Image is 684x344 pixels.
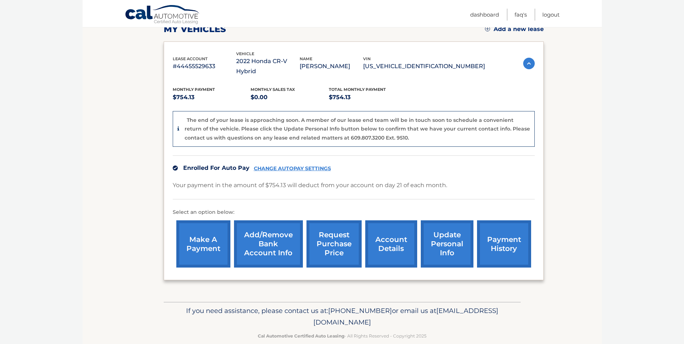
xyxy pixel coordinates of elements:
[328,306,392,315] span: [PHONE_NUMBER]
[176,220,230,268] a: make a payment
[173,56,208,61] span: lease account
[365,220,417,268] a: account details
[363,61,485,71] p: [US_VEHICLE_IDENTIFICATION_NUMBER]
[164,24,226,35] h2: my vehicles
[363,56,371,61] span: vin
[236,51,254,56] span: vehicle
[421,220,473,268] a: update personal info
[329,92,407,102] p: $754.13
[542,9,560,21] a: Logout
[183,164,250,171] span: Enrolled For Auto Pay
[125,5,200,26] a: Cal Automotive
[168,332,516,340] p: - All Rights Reserved - Copyright 2025
[306,220,362,268] a: request purchase price
[485,26,490,31] img: add.svg
[236,56,300,76] p: 2022 Honda CR-V Hybrid
[168,305,516,328] p: If you need assistance, please contact us at: or email us at
[234,220,303,268] a: Add/Remove bank account info
[523,58,535,69] img: accordion-active.svg
[470,9,499,21] a: Dashboard
[173,61,236,71] p: #44455529633
[251,87,295,92] span: Monthly sales Tax
[254,166,331,172] a: CHANGE AUTOPAY SETTINGS
[173,208,535,217] p: Select an option below:
[173,92,251,102] p: $754.13
[173,180,447,190] p: Your payment in the amount of $754.13 will deduct from your account on day 21 of each month.
[313,306,498,326] span: [EMAIL_ADDRESS][DOMAIN_NAME]
[477,220,531,268] a: payment history
[185,117,530,141] p: The end of your lease is approaching soon. A member of our lease end team will be in touch soon t...
[515,9,527,21] a: FAQ's
[258,333,344,339] strong: Cal Automotive Certified Auto Leasing
[173,87,215,92] span: Monthly Payment
[173,166,178,171] img: check.svg
[300,56,312,61] span: name
[485,26,544,33] a: Add a new lease
[329,87,386,92] span: Total Monthly Payment
[300,61,363,71] p: [PERSON_NAME]
[251,92,329,102] p: $0.00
